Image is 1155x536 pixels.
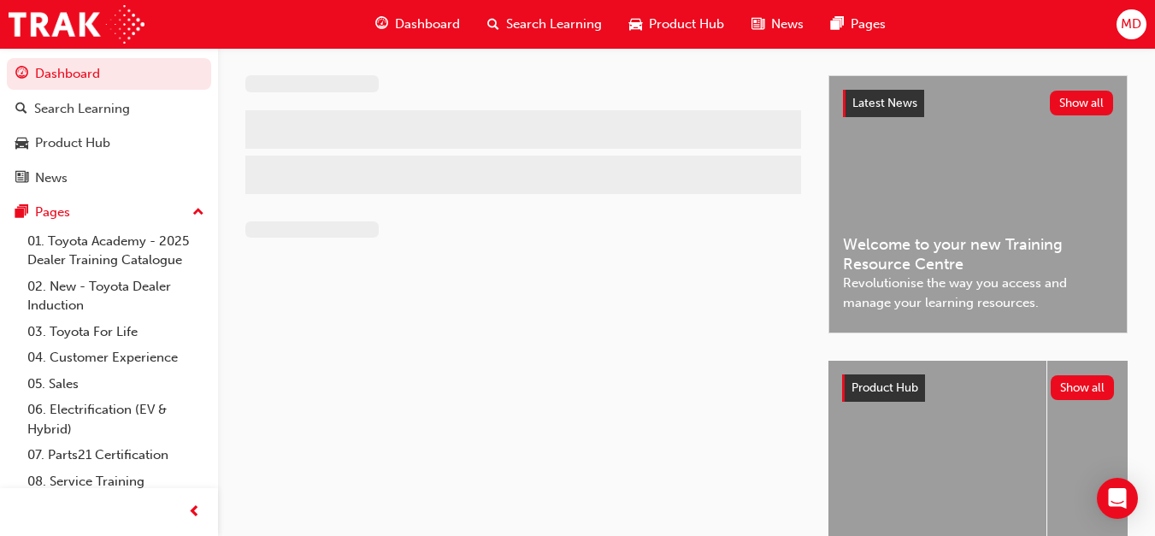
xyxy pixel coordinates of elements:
button: Pages [7,197,211,228]
a: pages-iconPages [817,7,899,42]
span: news-icon [15,171,28,186]
a: Product Hub [7,127,211,159]
span: guage-icon [375,14,388,35]
a: Latest NewsShow allWelcome to your new Training Resource CentreRevolutionise the way you access a... [828,75,1128,333]
span: Latest News [852,96,917,110]
button: Show all [1051,375,1115,400]
a: Product HubShow all [842,374,1114,402]
div: Pages [35,203,70,222]
span: guage-icon [15,67,28,82]
a: 08. Service Training [21,468,211,495]
button: MD [1117,9,1146,39]
a: guage-iconDashboard [362,7,474,42]
button: Show all [1050,91,1114,115]
div: Search Learning [34,99,130,119]
a: Latest NewsShow all [843,90,1113,117]
div: News [35,168,68,188]
a: search-iconSearch Learning [474,7,616,42]
span: search-icon [15,102,27,117]
a: 05. Sales [21,371,211,398]
span: car-icon [629,14,642,35]
span: news-icon [751,14,764,35]
span: Product Hub [649,15,724,34]
a: News [7,162,211,194]
span: Search Learning [506,15,602,34]
a: 02. New - Toyota Dealer Induction [21,274,211,319]
img: Trak [9,5,144,44]
a: 03. Toyota For Life [21,319,211,345]
span: car-icon [15,136,28,151]
span: Pages [851,15,886,34]
div: Open Intercom Messenger [1097,478,1138,519]
span: prev-icon [188,502,201,523]
span: Dashboard [395,15,460,34]
button: DashboardSearch LearningProduct HubNews [7,55,211,197]
a: 07. Parts21 Certification [21,442,211,468]
div: Product Hub [35,133,110,153]
a: 01. Toyota Academy - 2025 Dealer Training Catalogue [21,228,211,274]
a: Search Learning [7,93,211,125]
span: pages-icon [831,14,844,35]
span: MD [1121,15,1141,34]
span: Welcome to your new Training Resource Centre [843,235,1113,274]
span: search-icon [487,14,499,35]
a: Dashboard [7,58,211,90]
a: news-iconNews [738,7,817,42]
a: 06. Electrification (EV & Hybrid) [21,397,211,442]
span: Revolutionise the way you access and manage your learning resources. [843,274,1113,312]
a: car-iconProduct Hub [616,7,738,42]
a: 04. Customer Experience [21,345,211,371]
span: News [771,15,804,34]
span: pages-icon [15,205,28,221]
span: up-icon [192,202,204,224]
span: Product Hub [852,380,918,395]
